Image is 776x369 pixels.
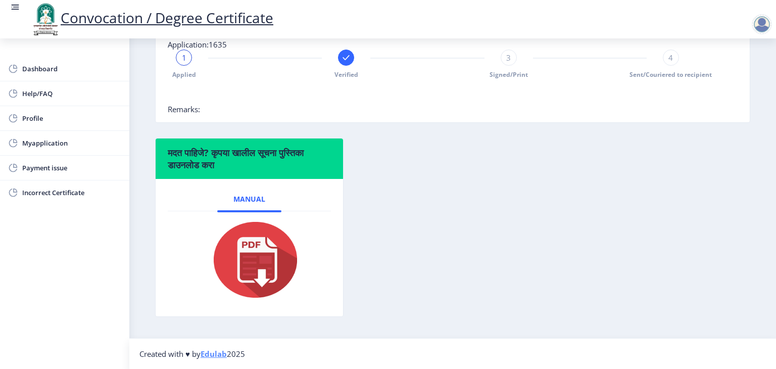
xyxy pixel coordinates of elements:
[217,187,281,211] a: Manual
[201,349,227,359] a: Edulab
[182,53,186,63] span: 1
[168,104,200,114] span: Remarks:
[139,349,245,359] span: Created with ♥ by 2025
[22,112,121,124] span: Profile
[629,70,712,79] span: Sent/Couriered to recipient
[668,53,673,63] span: 4
[30,2,61,36] img: logo
[334,70,358,79] span: Verified
[233,195,265,203] span: Manual
[22,137,121,149] span: Myapplication
[490,70,528,79] span: Signed/Print
[22,63,121,75] span: Dashboard
[506,53,511,63] span: 3
[22,87,121,100] span: Help/FAQ
[22,187,121,199] span: Incorrect Certificate
[30,8,273,27] a: Convocation / Degree Certificate
[168,147,331,171] h6: मदत पाहिजे? कृपया खालील सूचना पुस्तिका डाउनलोड करा
[199,219,300,300] img: pdf.png
[22,162,121,174] span: Payment issue
[172,70,196,79] span: Applied
[168,39,227,50] span: Application:1635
